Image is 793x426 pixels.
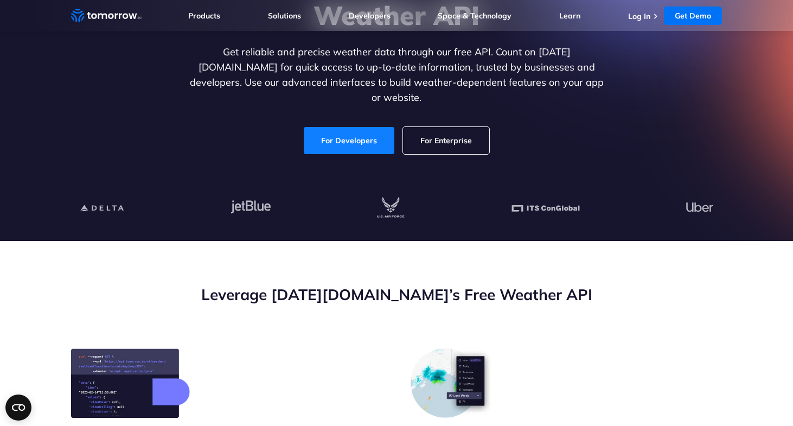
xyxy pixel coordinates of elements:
a: Log In [628,11,650,21]
a: Developers [349,11,391,21]
h2: Leverage [DATE][DOMAIN_NAME]’s Free Weather API [71,284,722,305]
a: Solutions [268,11,301,21]
a: Space & Technology [438,11,511,21]
a: For Developers [304,127,394,154]
a: Products [188,11,220,21]
a: For Enterprise [403,127,489,154]
a: Home link [71,8,142,24]
a: Learn [559,11,580,21]
p: Get reliable and precise weather data through our free API. Count on [DATE][DOMAIN_NAME] for quic... [187,44,606,105]
button: Open CMP widget [5,395,31,421]
a: Get Demo [664,7,722,25]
